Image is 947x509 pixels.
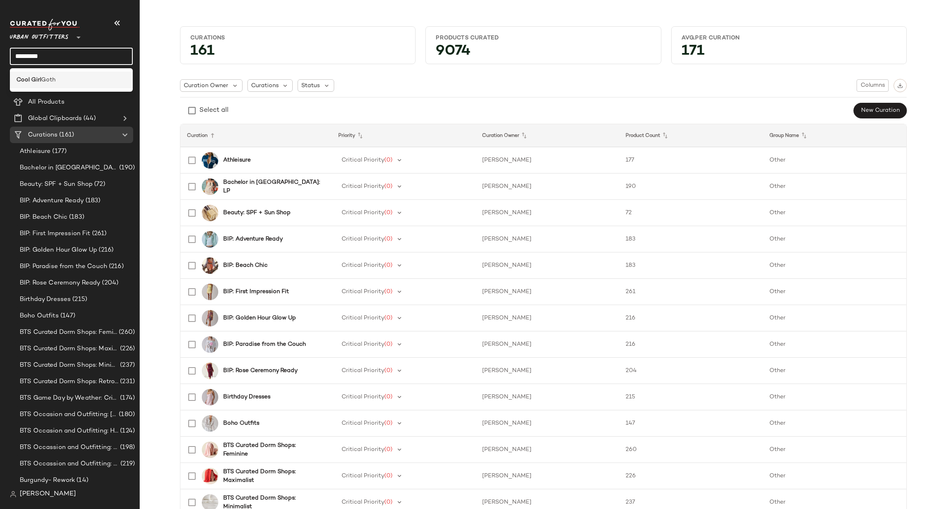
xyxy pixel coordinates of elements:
[190,34,405,42] div: Curations
[10,28,69,43] span: Urban Outfitters
[384,499,393,505] span: (0)
[223,314,296,322] b: BIP: Golden Hour Glow Up
[223,178,322,195] b: Bachelor in [GEOGRAPHIC_DATA]: LP
[476,331,619,358] td: [PERSON_NAME]
[202,284,218,300] img: 100596915_079_b
[75,476,88,485] span: (14)
[117,328,135,337] span: (260)
[476,252,619,279] td: [PERSON_NAME]
[10,19,80,30] img: cfy_white_logo.C9jOOHJF.svg
[860,82,885,89] span: Columns
[20,262,107,271] span: BIP: Paradise from the Couch
[384,315,393,321] span: (0)
[223,441,322,458] b: BTS Curated Dorm Shops: Feminine
[20,361,118,370] span: BTS Curated Dorm Shops: Minimalist
[384,262,393,268] span: (0)
[763,463,906,489] td: Other
[675,45,903,60] div: 171
[476,463,619,489] td: [PERSON_NAME]
[20,410,117,419] span: BTS Occasion and Outfitting: [PERSON_NAME] to Party
[342,368,384,374] span: Critical Priority
[118,443,135,452] span: (198)
[202,231,218,248] img: 96651559_038_b
[384,183,393,190] span: (0)
[476,384,619,410] td: [PERSON_NAME]
[118,361,135,370] span: (237)
[681,34,896,42] div: Avg.per Curation
[20,426,118,436] span: BTS Occasion and Outfitting: Homecoming Dresses
[763,252,906,279] td: Other
[476,358,619,384] td: [PERSON_NAME]
[202,257,218,274] img: 98247711_087_b
[202,152,218,169] img: 101256782_042_b
[619,331,762,358] td: 216
[854,103,907,118] button: New Curation
[59,311,76,321] span: (147)
[202,442,218,458] img: 102187119_066_b
[342,236,384,242] span: Critical Priority
[619,463,762,489] td: 226
[342,420,384,426] span: Critical Priority
[202,363,218,379] img: 76010537_262_b
[384,447,393,453] span: (0)
[20,229,90,238] span: BIP: First Impression Fit
[384,473,393,479] span: (0)
[619,147,762,174] td: 177
[763,200,906,226] td: Other
[476,174,619,200] td: [PERSON_NAME]
[436,34,651,42] div: Products Curated
[384,420,393,426] span: (0)
[20,393,118,403] span: BTS Game Day by Weather: Crisp & Cozy
[223,156,251,164] b: Athleisure
[763,226,906,252] td: Other
[619,252,762,279] td: 183
[20,443,118,452] span: BTS Occassion and Outfitting: Campus Lounge
[67,213,84,222] span: (183)
[41,76,55,84] span: Goth
[184,45,412,60] div: 161
[429,45,657,60] div: 9074
[384,210,393,216] span: (0)
[84,196,101,206] span: (183)
[223,467,322,485] b: BTS Curated Dorm Shops: Maximalist
[476,200,619,226] td: [PERSON_NAME]
[342,473,384,479] span: Critical Priority
[342,157,384,163] span: Critical Priority
[82,114,96,123] span: (44)
[857,79,889,92] button: Columns
[223,393,270,401] b: Birthday Dresses
[763,174,906,200] td: Other
[251,81,279,90] span: Curations
[20,245,97,255] span: BIP: Golden Hour Glow Up
[20,489,76,499] span: [PERSON_NAME]
[619,279,762,305] td: 261
[51,147,67,156] span: (177)
[202,336,218,353] img: 100637107_211_b
[384,236,393,242] span: (0)
[20,180,92,189] span: Beauty: SPF + Sun Shop
[119,459,135,469] span: (219)
[20,163,118,173] span: Bachelor in [GEOGRAPHIC_DATA]: LP
[619,358,762,384] td: 204
[202,178,218,195] img: 99180069_079_b
[118,377,135,386] span: (231)
[619,410,762,437] td: 147
[619,384,762,410] td: 215
[476,124,619,147] th: Curation Owner
[223,208,291,217] b: Beauty: SPF + Sun Shop
[342,315,384,321] span: Critical Priority
[20,278,100,288] span: BIP: Rose Ceremony Ready
[184,81,228,90] span: Curation Owner
[384,157,393,163] span: (0)
[763,384,906,410] td: Other
[92,180,105,189] span: (72)
[90,229,107,238] span: (261)
[223,235,283,243] b: BIP: Adventure Ready
[97,245,113,255] span: (216)
[180,124,332,147] th: Curation
[342,210,384,216] span: Critical Priority
[28,114,82,123] span: Global Clipboards
[476,147,619,174] td: [PERSON_NAME]
[763,331,906,358] td: Other
[384,394,393,400] span: (0)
